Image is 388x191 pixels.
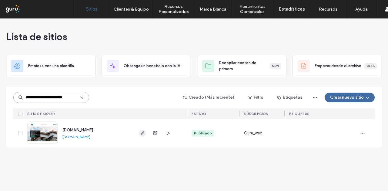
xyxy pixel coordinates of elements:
[355,7,368,12] label: Ayuda
[27,112,55,116] span: SITIOS (1/30981)
[194,130,212,136] div: Publicado
[319,7,337,12] label: Recursos
[152,4,195,14] label: Recursos Personalizados
[231,4,273,14] label: Herramientas Comerciales
[192,112,206,116] span: ESTADO
[114,7,149,12] label: Clientes & Equipo
[219,60,269,72] span: Recopilar contenido primero
[279,6,305,12] label: Estadísticas
[293,55,382,77] div: Empezar desde el archivoBeta
[200,7,226,12] label: Marca Blanca
[272,93,308,102] button: Etiquetas
[197,55,286,77] div: Recopilar contenido primeroNew
[6,31,67,43] span: Lista de sitios
[242,93,269,102] button: Filtro
[62,134,90,139] a: [DOMAIN_NAME]
[62,128,93,132] a: [DOMAIN_NAME]
[244,130,263,136] span: Guru_web
[28,63,74,69] span: Empieza con una plantilla
[124,63,180,69] span: Obtenga un beneficio con la IA
[269,63,281,69] div: New
[178,93,240,102] button: Creado (Más reciente)
[6,55,95,77] div: Empieza con una plantilla
[86,6,98,12] label: Sitios
[315,63,361,69] span: Empezar desde el archivo
[13,4,30,10] span: Ayuda
[364,63,377,69] div: Beta
[102,55,191,77] div: Obtenga un beneficio con la IA
[289,112,309,116] span: ETIQUETAS
[325,93,375,102] button: Crear nuevo sitio
[244,112,268,116] span: Suscripción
